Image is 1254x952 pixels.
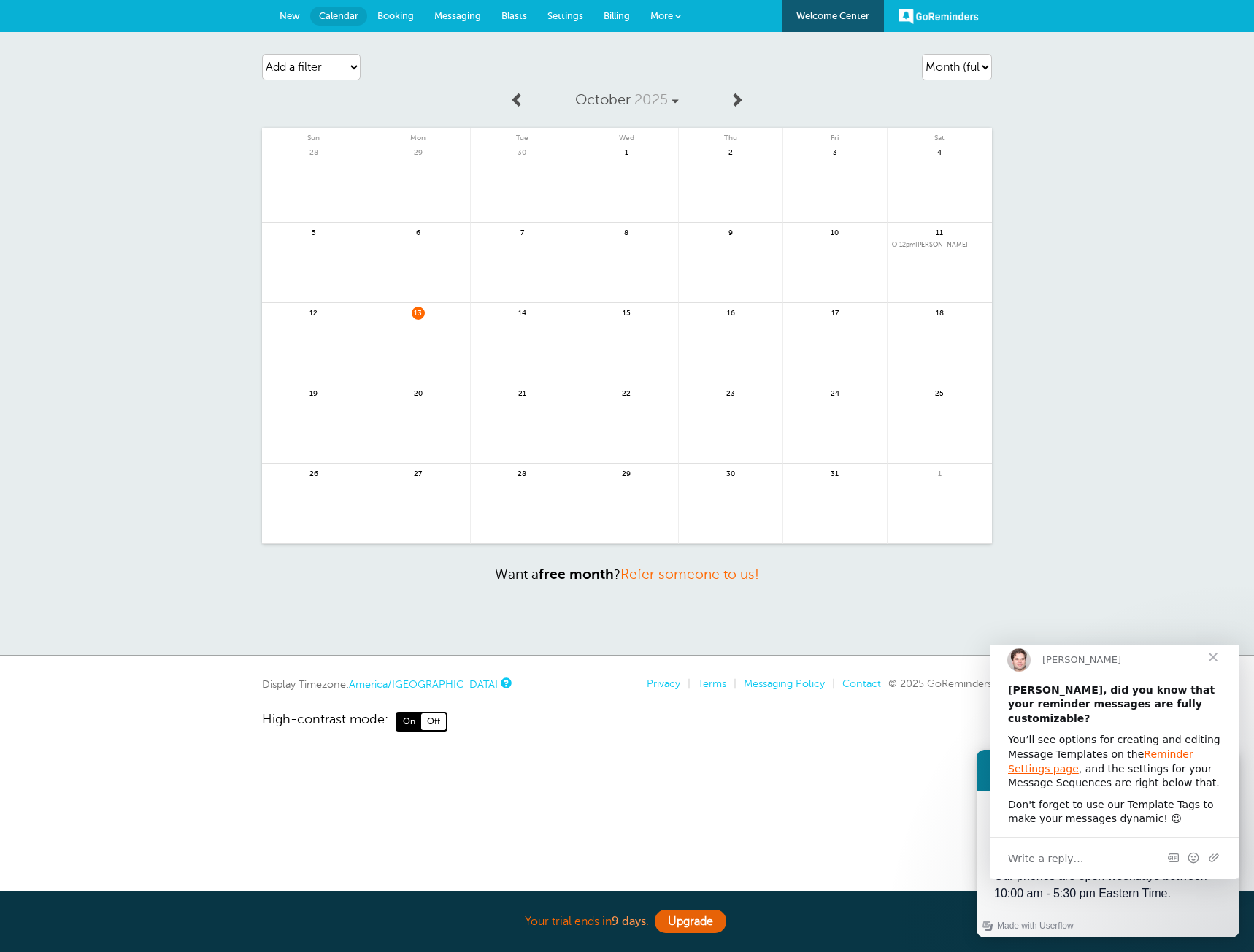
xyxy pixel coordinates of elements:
[620,387,633,398] span: 22
[397,713,421,729] span: On
[307,467,320,478] span: 26
[307,146,320,157] span: 28
[421,713,446,729] span: Off
[680,677,691,690] li: |
[620,307,633,318] span: 15
[620,567,759,582] a: Refer someone to us!
[412,467,425,478] span: 27
[933,226,946,237] span: 11
[18,153,231,182] div: Don't forget to use our Template Tags to make your messages dynamic! 😉
[828,146,842,157] span: 3
[933,307,946,318] span: 18
[262,712,388,731] span: High-contrast mode:
[828,226,842,237] span: 10
[828,387,842,398] span: 24
[679,128,782,142] span: Thu
[933,387,946,398] span: 25
[366,128,470,142] span: Mon
[724,467,737,478] span: 30
[412,387,425,398] span: 20
[933,467,946,478] span: 1
[724,387,737,398] span: 23
[698,677,726,689] a: Terms
[724,146,737,157] span: 2
[892,241,988,249] span: Alex
[726,677,736,690] li: |
[412,307,425,318] span: 13
[262,906,992,937] div: Your trial ends in .
[604,10,630,21] span: Billing
[533,84,721,116] a: October 2025
[892,241,988,249] a: 12pm[PERSON_NAME]
[501,10,527,21] span: Blasts
[620,467,633,478] span: 29
[310,7,367,26] a: Calendar
[501,678,509,688] a: This is the timezone being used to display dates and times to you on this device. Click the timez...
[724,307,737,318] span: 16
[515,467,528,478] span: 28
[990,645,1239,879] iframe: Intercom live chat message
[842,677,881,689] a: Contact
[744,677,825,689] a: Messaging Policy
[412,226,425,237] span: 6
[18,104,204,130] a: Reminder Settings page
[825,677,835,690] li: |
[933,146,946,157] span: 4
[262,677,509,691] div: Display Timezone:
[307,387,320,398] span: 19
[377,10,414,21] span: Booking
[547,10,583,21] span: Settings
[575,91,631,108] span: October
[539,567,614,582] strong: free month
[828,307,842,318] span: 17
[280,10,300,21] span: New
[515,387,528,398] span: 21
[634,91,668,108] span: 2025
[574,128,678,142] span: Wed
[783,128,887,142] span: Fri
[655,910,726,933] a: Upgrade
[828,467,842,478] span: 31
[471,128,574,142] span: Tue
[899,241,915,248] span: 12pm
[888,128,992,142] span: Sat
[620,226,633,237] span: 8
[262,566,992,583] p: Want a ?
[977,750,1239,937] iframe: Resource center
[650,10,673,21] span: More
[262,712,992,731] a: High-contrast mode: On Off
[349,678,498,690] a: America/[GEOGRAPHIC_DATA]
[434,10,481,21] span: Messaging
[647,677,680,689] a: Privacy
[18,204,94,223] span: Write a reply…
[620,146,633,157] span: 1
[307,226,320,237] span: 5
[18,39,225,80] b: [PERSON_NAME], did you know that your reminder messages are fully customizable?
[515,146,528,157] span: 30
[515,226,528,237] span: 7
[612,915,646,928] a: 9 days
[307,307,320,318] span: 12
[412,146,425,157] span: 29
[724,226,737,237] span: 9
[515,307,528,318] span: 14
[18,88,231,145] div: You’ll see options for creating and editing Message Templates on the , and the settings for your ...
[262,128,366,142] span: Sun
[319,10,358,21] span: Calendar
[888,677,992,689] span: © 2025 GoReminders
